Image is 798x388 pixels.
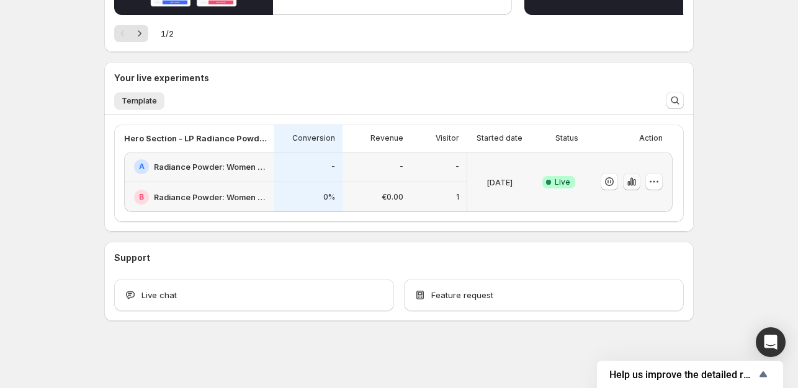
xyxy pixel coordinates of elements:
p: 0% [323,192,335,202]
button: Search and filter results [666,92,684,109]
h3: Support [114,252,150,264]
span: Template [122,96,157,106]
span: Live chat [141,289,177,301]
p: Hero Section - LP Radiance Powder Adult Acne [124,132,267,144]
span: Feature request [431,289,493,301]
p: Started date [477,133,522,143]
h2: B [139,192,144,202]
button: Next [131,25,148,42]
div: Open Intercom Messenger [756,327,786,357]
p: Revenue [370,133,403,143]
span: 1 / 2 [161,27,174,40]
h2: Radiance Powder: Women Adult Acne [154,161,267,173]
h2: Radiance Powder: Women Adult Acne B [154,191,267,203]
span: Help us improve the detailed report for A/B campaigns [609,369,756,381]
p: Conversion [292,133,335,143]
button: Show survey - Help us improve the detailed report for A/B campaigns [609,367,771,382]
p: [DATE] [486,176,513,188]
nav: Pagination [114,25,148,42]
p: 1 [456,192,459,202]
p: Status [555,133,578,143]
span: Live [555,177,570,187]
p: €0.00 [382,192,403,202]
h3: Your live experiments [114,72,209,84]
p: - [400,162,403,172]
h2: A [139,162,145,172]
p: - [455,162,459,172]
p: Visitor [436,133,459,143]
p: Action [639,133,663,143]
p: - [331,162,335,172]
